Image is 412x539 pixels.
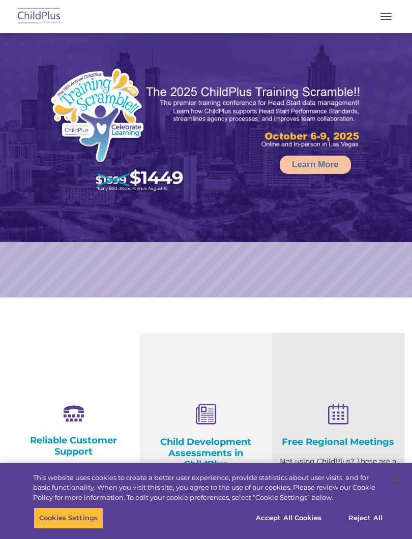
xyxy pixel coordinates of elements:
[385,468,407,490] button: Close
[34,507,103,529] button: Cookies Settings
[15,5,63,28] img: ChildPlus by Procare Solutions
[280,436,397,447] h4: Free Regional Meetings
[148,436,264,470] h4: Child Development Assessments in ChildPlus
[280,455,397,519] p: Not using ChildPlus? These are a great opportunity to network and learn from ChildPlus users. Fin...
[33,473,384,503] div: This website uses cookies to create a better user experience, provide statistics about user visit...
[250,507,327,529] button: Accept All Cookies
[15,435,132,457] h4: Reliable Customer Support
[280,156,351,174] a: Learn More
[334,507,397,529] button: Reject All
